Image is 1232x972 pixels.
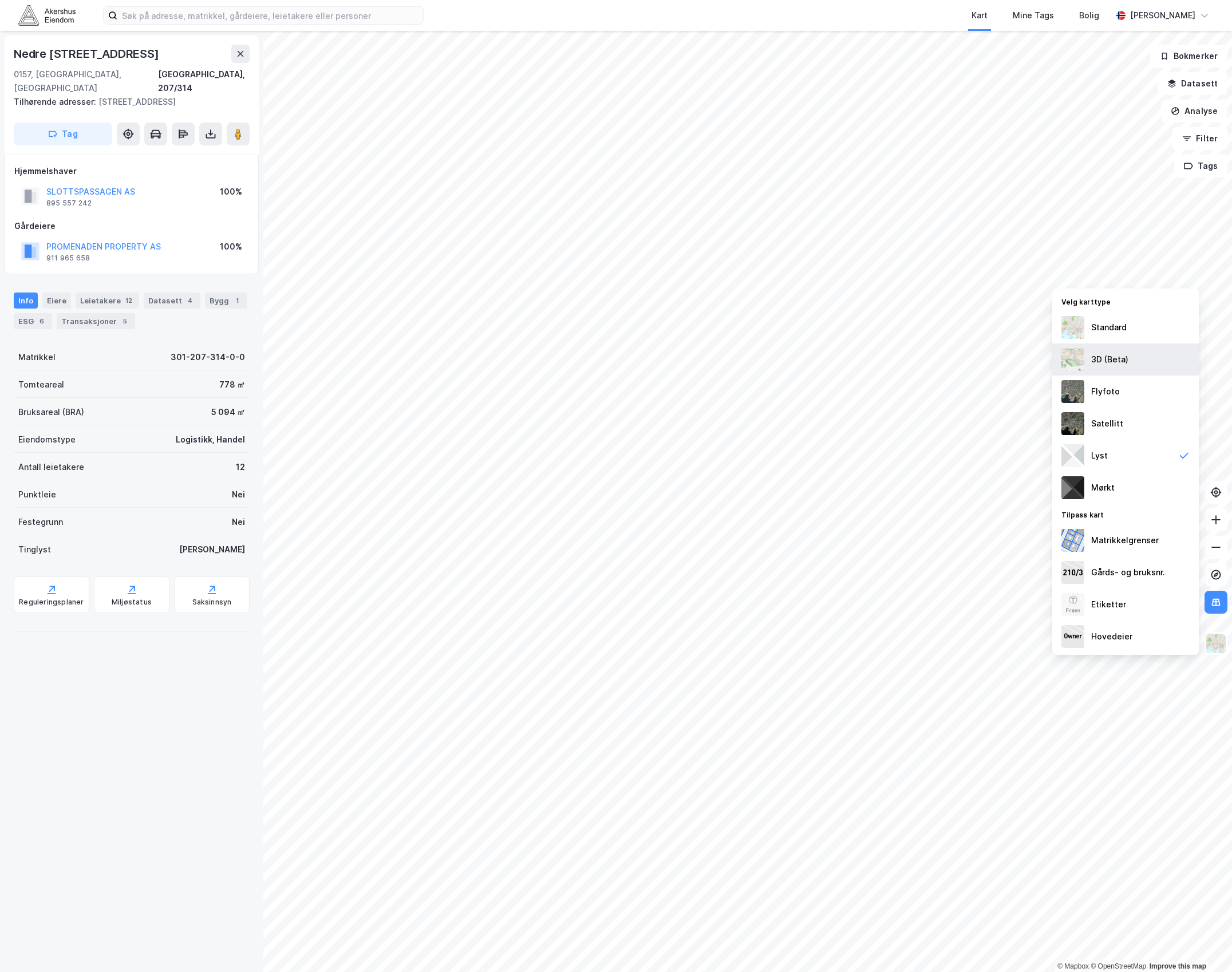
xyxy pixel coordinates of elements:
div: Datasett [144,293,200,309]
div: Eiendomstype [18,433,76,447]
div: Leietakere [76,293,139,309]
div: 911 965 658 [46,254,90,263]
div: ESG [14,313,52,329]
div: Reguleringsplaner [19,598,84,607]
div: Flyfoto [1091,385,1120,398]
div: 100% [220,185,242,199]
div: Gårds- og bruksnr. [1091,566,1165,579]
div: 895 557 242 [46,199,92,208]
div: 4 [184,295,196,306]
img: 9k= [1061,412,1084,435]
img: akershus-eiendom-logo.9091f326c980b4bce74ccdd9f866810c.svg [18,5,76,25]
div: 100% [220,240,242,254]
img: majorOwner.b5e170eddb5c04bfeeff.jpeg [1061,625,1084,648]
div: Punktleie [18,488,56,501]
div: Tomteareal [18,378,64,392]
span: Tilhørende adresser: [14,97,98,106]
div: [STREET_ADDRESS] [14,95,240,109]
div: 12 [123,295,135,306]
img: Z [1061,348,1084,371]
div: 1 [231,295,243,306]
div: Kart [972,9,988,22]
div: 301-207-314-0-0 [171,350,245,364]
button: Tag [14,123,112,145]
div: Bolig [1079,9,1099,22]
div: Matrikkel [18,350,56,364]
div: [PERSON_NAME] [179,543,245,556]
img: nCdM7BzjoCAAAAAElFTkSuQmCC [1061,476,1084,499]
div: Bruksareal (BRA) [18,405,84,419]
div: 3D (Beta) [1091,353,1128,366]
div: Satellitt [1091,417,1123,430]
div: [PERSON_NAME] [1130,9,1195,22]
div: Transaksjoner [57,313,135,329]
div: Velg karttype [1052,291,1199,311]
div: Tinglyst [18,543,51,556]
div: 0157, [GEOGRAPHIC_DATA], [GEOGRAPHIC_DATA] [14,68,158,95]
div: Saksinnsyn [192,598,232,607]
div: Miljøstatus [112,598,152,607]
div: Lyst [1091,449,1108,463]
a: Improve this map [1150,962,1206,970]
input: Søk på adresse, matrikkel, gårdeiere, leietakere eller personer [117,7,423,24]
div: Hjemmelshaver [14,164,249,178]
div: Gårdeiere [14,219,249,233]
div: Mørkt [1091,481,1115,495]
div: Tilpass kart [1052,504,1199,524]
button: Analyse [1161,100,1227,123]
img: cadastreKeys.547ab17ec502f5a4ef2b.jpeg [1061,561,1084,584]
div: Antall leietakere [18,460,84,474]
img: cadastreBorders.cfe08de4b5ddd52a10de.jpeg [1061,529,1084,552]
img: Z [1061,380,1084,403]
button: Filter [1172,127,1227,150]
div: Bygg [205,293,247,309]
div: 6 [36,315,48,327]
div: Nei [232,488,245,501]
div: 5 [119,315,131,327]
div: 778 ㎡ [219,378,245,392]
button: Datasett [1158,72,1227,95]
a: OpenStreetMap [1091,962,1146,970]
div: Etiketter [1091,598,1126,611]
iframe: Chat Widget [1175,917,1232,972]
div: Standard [1091,321,1127,334]
div: Kontrollprogram for chat [1175,917,1232,972]
img: Z [1061,316,1084,339]
img: Z [1061,593,1084,616]
div: 12 [236,460,245,474]
div: Info [14,293,38,309]
div: Hovedeier [1091,630,1132,643]
div: Nedre [STREET_ADDRESS] [14,45,161,63]
button: Tags [1174,155,1227,177]
div: Matrikkelgrenser [1091,534,1159,547]
img: Z [1205,633,1227,654]
div: 5 094 ㎡ [211,405,245,419]
div: [GEOGRAPHIC_DATA], 207/314 [158,68,250,95]
img: luj3wr1y2y3+OchiMxRmMxRlscgabnMEmZ7DJGWxyBpucwSZnsMkZbHIGm5zBJmewyRlscgabnMEmZ7DJGWxyBpucwSZnsMkZ... [1061,444,1084,467]
div: Logistikk, Handel [176,433,245,447]
div: Nei [232,515,245,529]
a: Mapbox [1057,962,1089,970]
div: Eiere [42,293,71,309]
div: Mine Tags [1013,9,1054,22]
div: Festegrunn [18,515,63,529]
button: Bokmerker [1150,45,1227,68]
